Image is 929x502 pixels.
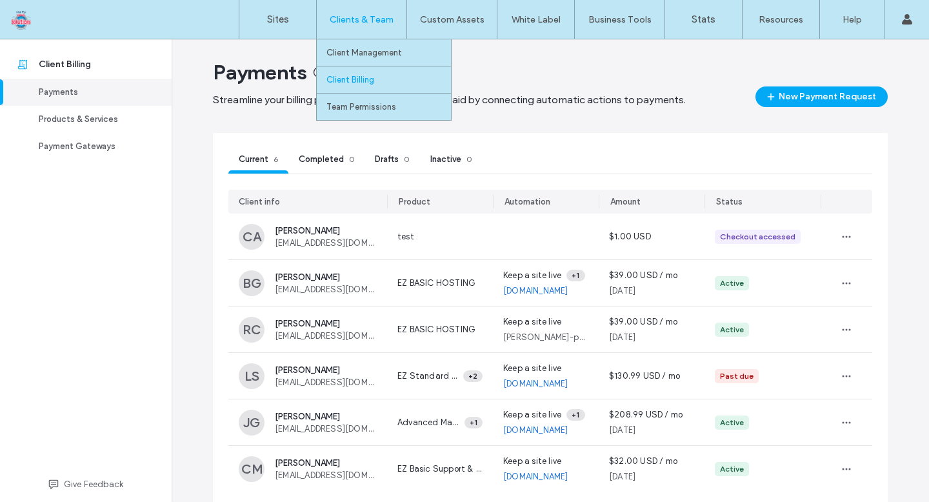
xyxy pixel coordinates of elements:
span: 0 [466,154,472,164]
div: JG [239,410,265,436]
span: 0 [349,154,354,164]
span: [EMAIL_ADDRESS][DOMAIN_NAME] [275,377,377,387]
span: Inactive [430,154,461,164]
span: [EMAIL_ADDRESS][DOMAIN_NAME] [275,424,377,434]
div: [DATE] [609,470,694,483]
span: [PERSON_NAME] [275,365,377,375]
span: +1 [470,417,477,428]
div: Automation [504,196,550,208]
label: Team Permissions [326,102,396,112]
span: $39.00 USD / mo [609,317,677,326]
div: Active [720,277,744,289]
span: $39.00 USD / mo [609,270,677,280]
div: Amount [610,196,641,208]
a: [DOMAIN_NAME] [503,285,568,297]
a: [DOMAIN_NAME] [503,470,568,483]
div: [DATE] [609,424,694,437]
div: Product [399,196,430,208]
span: [EMAIL_ADDRESS][DOMAIN_NAME] [275,470,377,480]
span: 0 [404,154,409,164]
div: LS [239,363,265,389]
span: +1 [572,409,579,421]
div: RC [239,317,265,343]
span: $1.00 USD [609,232,651,241]
span: Help [30,9,56,21]
span: +2 [468,370,477,382]
label: Resources [759,14,803,25]
div: Active [720,463,744,475]
div: [DATE] [609,331,694,344]
span: [EMAIL_ADDRESS][DOMAIN_NAME] [275,331,377,341]
div: CA [239,224,265,250]
button: New Payment Request [755,86,888,107]
label: Stats [692,14,715,25]
div: Checkout accessed [720,231,795,243]
div: CM [239,456,265,482]
span: Keep a site live [503,317,561,326]
div: Client info [239,196,280,208]
span: Drafts [375,154,399,164]
span: Current [239,154,268,164]
span: Streamline your billing process, and ensure you get paid by connecting automatic actions to payme... [213,94,686,106]
span: [PERSON_NAME] [275,458,377,468]
span: $130.99 USD / mo [609,371,680,381]
span: [PERSON_NAME] [275,412,377,421]
div: Past due [720,370,754,382]
span: Payments [213,59,307,85]
div: Client Billing [39,58,145,71]
span: +1 [572,270,579,281]
span: [EMAIL_ADDRESS][DOMAIN_NAME] [275,238,377,248]
div: Active [720,417,744,428]
label: Help [843,14,862,25]
a: Team Permissions [326,94,451,120]
label: Business Tools [588,14,652,25]
span: EZ Standard AudioEye [397,371,488,381]
span: Give Feedback [64,478,124,491]
span: $32.00 USD / mo [609,456,677,466]
span: Keep a site live [503,363,561,373]
span: [PERSON_NAME] [275,226,377,236]
div: Payments [39,86,145,99]
label: Sites [267,14,289,25]
div: Status [716,196,743,208]
div: Active [720,324,744,336]
span: EZ BASIC HOSTING [397,278,475,288]
label: White Label [512,14,561,25]
span: [EMAIL_ADDRESS][DOMAIN_NAME] [275,285,377,294]
div: BG [239,270,265,296]
div: [DATE] [609,285,694,297]
a: Client Management [326,39,451,66]
span: Keep a site live [503,410,561,419]
span: Keep a site live [503,456,561,466]
span: Advanced Managed Monthly [397,417,512,427]
div: Payment Gateways [39,140,145,153]
span: $208.99 USD / mo [609,410,683,419]
label: Client Management [326,48,402,57]
span: EZ BASIC HOSTING [397,325,475,334]
div: [PERSON_NAME]-pet-crematory [503,331,588,344]
span: 6 [274,154,278,164]
label: Clients & Team [330,14,394,25]
label: Custom Assets [420,14,484,25]
span: test [397,232,414,241]
span: [PERSON_NAME] [275,272,377,282]
span: Completed [299,154,344,164]
a: [DOMAIN_NAME] [503,424,568,437]
a: Client Billing [326,66,451,93]
span: EZ Basic Support & Hosting [397,464,506,474]
div: Products & Services [39,113,145,126]
label: Client Billing [326,75,374,85]
span: [PERSON_NAME] [275,319,377,328]
a: [DOMAIN_NAME] [503,377,568,390]
span: Keep a site live [503,270,561,280]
